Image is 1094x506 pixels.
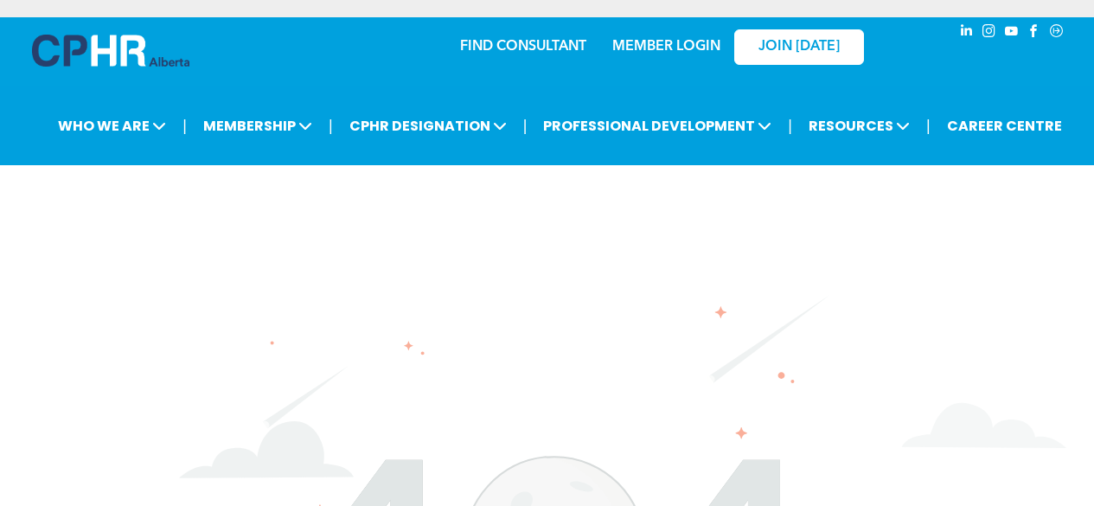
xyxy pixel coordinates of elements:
[344,110,512,142] span: CPHR DESIGNATION
[758,39,840,55] span: JOIN [DATE]
[1002,22,1021,45] a: youtube
[942,110,1067,142] a: CAREER CENTRE
[523,108,528,144] li: |
[803,110,915,142] span: RESOURCES
[734,29,864,65] a: JOIN [DATE]
[329,108,333,144] li: |
[926,108,931,144] li: |
[1047,22,1066,45] a: Social network
[980,22,999,45] a: instagram
[612,40,720,54] a: MEMBER LOGIN
[53,110,171,142] span: WHO WE ARE
[460,40,586,54] a: FIND CONSULTANT
[182,108,187,144] li: |
[788,108,792,144] li: |
[198,110,317,142] span: MEMBERSHIP
[957,22,976,45] a: linkedin
[538,110,777,142] span: PROFESSIONAL DEVELOPMENT
[32,35,189,67] img: A blue and white logo for cp alberta
[1025,22,1044,45] a: facebook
